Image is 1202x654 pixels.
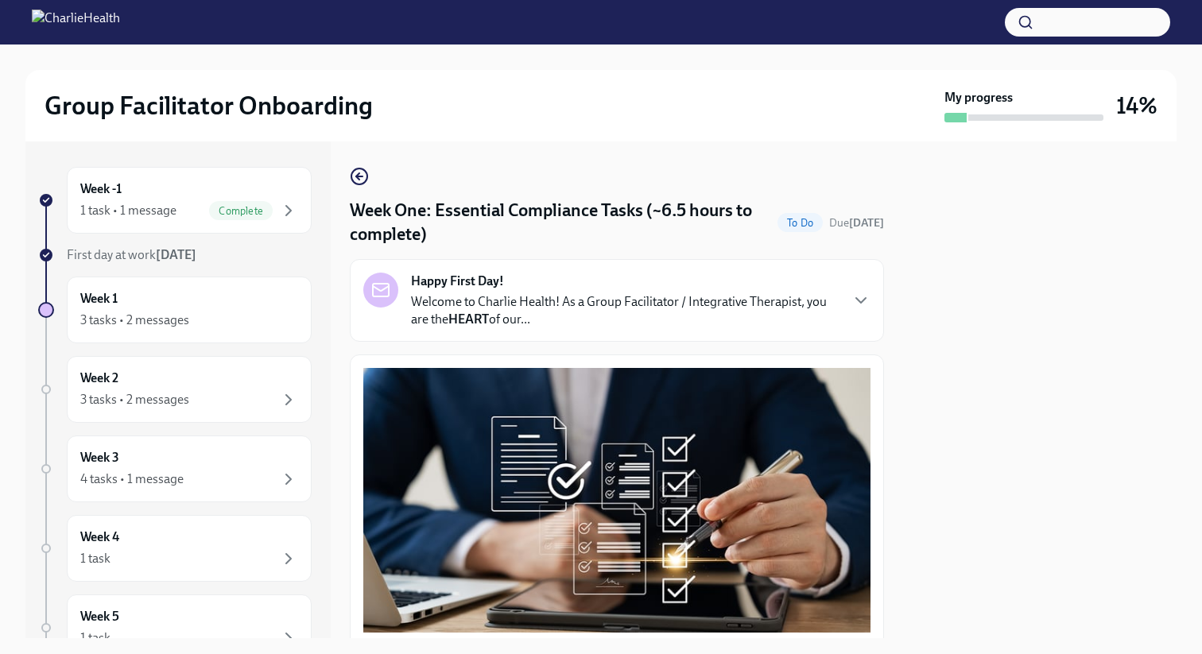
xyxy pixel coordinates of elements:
span: September 9th, 2025 09:00 [829,215,884,230]
a: First day at work[DATE] [38,246,312,264]
div: 4 tasks • 1 message [80,470,184,488]
h6: Week 5 [80,608,119,625]
div: 1 task [80,550,111,567]
div: 3 tasks • 2 messages [80,312,189,329]
h6: Week 4 [80,528,119,546]
span: To Do [777,217,823,229]
div: 3 tasks • 2 messages [80,391,189,408]
a: Week 23 tasks • 2 messages [38,356,312,423]
div: 1 task [80,629,111,647]
a: Week -11 task • 1 messageComplete [38,167,312,234]
button: Zoom image [363,368,870,633]
span: Complete [209,205,273,217]
div: 1 task • 1 message [80,202,176,219]
a: Week 34 tasks • 1 message [38,435,312,502]
span: First day at work [67,247,196,262]
strong: [DATE] [849,216,884,230]
strong: Happy First Day! [411,273,504,290]
a: Week 41 task [38,515,312,582]
h6: Week -1 [80,180,122,198]
strong: My progress [944,89,1013,106]
img: CharlieHealth [32,10,120,35]
h6: Week 1 [80,290,118,308]
strong: HEART [448,312,489,327]
a: Week 13 tasks • 2 messages [38,277,312,343]
h3: 14% [1116,91,1157,120]
span: Due [829,216,884,230]
strong: [DATE] [156,247,196,262]
h2: Group Facilitator Onboarding [45,90,373,122]
h6: Week 3 [80,449,119,466]
h4: Week One: Essential Compliance Tasks (~6.5 hours to complete) [350,199,771,246]
h6: Week 2 [80,370,118,387]
p: Welcome to Charlie Health! As a Group Facilitator / Integrative Therapist, you are the of our... [411,293,839,328]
